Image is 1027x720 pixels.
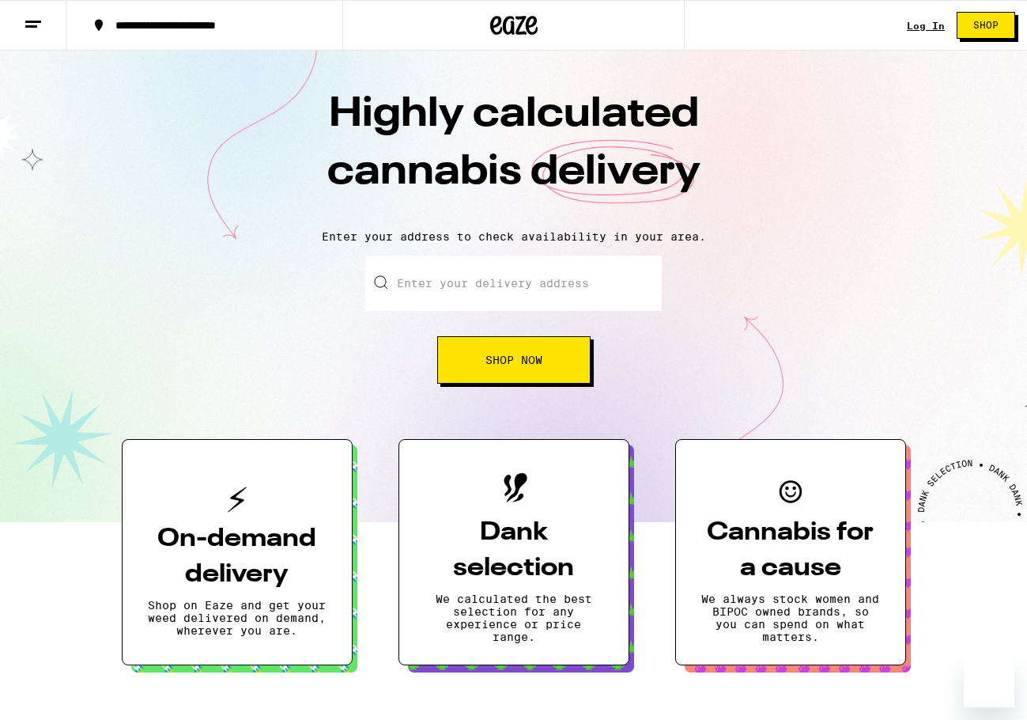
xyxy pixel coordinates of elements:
[437,336,591,384] button: Shop Now
[945,12,1027,39] a: Shop
[425,593,603,643] p: We calculated the best selection for any experience or price range.
[973,21,999,30] span: Shop
[16,230,1011,243] p: Enter your address to check availability in your area.
[907,21,945,31] a: Log In
[365,256,662,311] input: Enter your delivery address
[398,439,629,665] button: Dank selectionWe calculated the best selection for any experience or price range.
[701,515,880,586] h3: Cannabis for a cause
[425,515,603,586] h3: Dank selection
[485,354,542,366] span: Shop Now
[964,657,1014,707] iframe: Button to launch messaging window
[122,439,353,665] button: On-demand deliveryShop on Eaze and get your weed delivered on demand, wherever you are.
[148,521,327,593] h3: On-demand delivery
[237,86,791,218] h1: Highly calculated cannabis delivery
[148,599,327,637] p: Shop on Eaze and get your weed delivered on demand, wherever you are.
[957,12,1015,39] button: Shop
[675,439,906,665] button: Cannabis for a causeWe always stock women and BIPOC owned brands, so you can spend on what matters.
[701,593,880,643] p: We always stock women and BIPOC owned brands, so you can spend on what matters.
